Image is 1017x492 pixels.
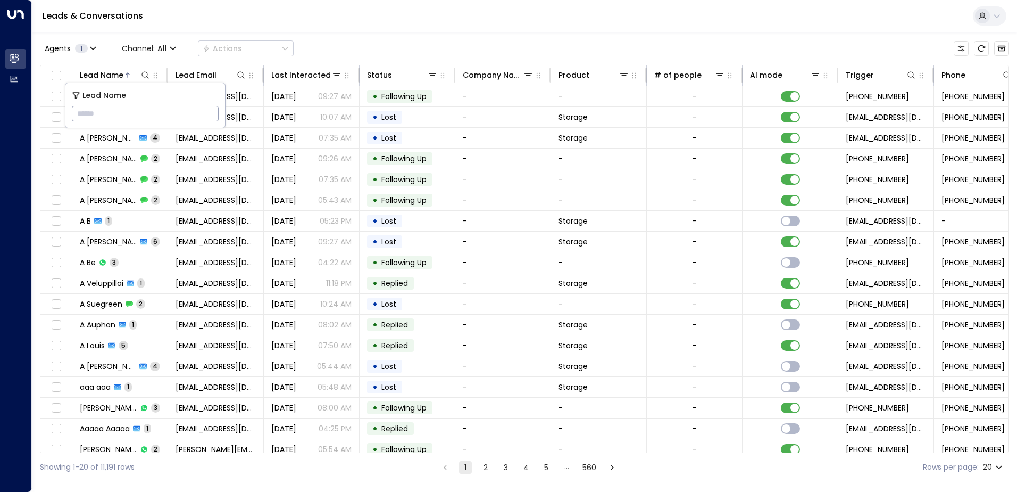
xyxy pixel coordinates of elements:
[372,337,378,355] div: •
[693,174,697,185] div: -
[558,340,588,351] span: Storage
[455,273,551,293] td: -
[176,69,246,81] div: Lead Email
[151,175,160,184] span: 2
[551,294,647,314] td: -
[80,361,136,372] span: A Humphreys
[551,169,647,190] td: -
[381,278,408,289] span: Replied
[994,41,1009,56] button: Archived Leads
[318,403,352,413] p: 08:00 AM
[372,170,378,188] div: •
[693,91,697,102] div: -
[176,133,256,143] span: terrepin4@gmail.com
[455,315,551,335] td: -
[381,361,396,372] span: Lost
[941,236,1005,247] span: +447742181679
[499,461,512,474] button: Go to page 3
[49,256,63,269] span: Toggle select row
[479,461,492,474] button: Go to page 2
[176,382,256,392] span: andrewsmith@gmail.com
[693,216,697,226] div: -
[372,295,378,313] div: •
[846,382,926,392] span: leads@space-station.co.uk
[176,299,256,309] span: angelasuegreen@hotmail.com
[49,339,63,352] span: Toggle select row
[151,237,160,246] span: 6
[150,362,160,371] span: 4
[459,461,472,474] button: page 1
[326,278,352,289] p: 11:18 PM
[40,41,100,56] button: Agents1
[49,173,63,186] span: Toggle select row
[318,153,352,164] p: 09:26 AM
[49,401,63,415] span: Toggle select row
[551,398,647,418] td: -
[271,69,342,81] div: Last Interacted
[318,195,352,206] p: 05:43 AM
[941,69,1012,81] div: Phone
[80,153,137,164] span: A Webster
[846,444,909,455] span: +447385832135
[372,357,378,375] div: •
[381,91,427,102] span: Following Up
[381,236,396,247] span: Lost
[551,439,647,460] td: -
[558,319,588,330] span: Storage
[606,461,619,474] button: Go to next page
[271,153,296,164] span: Jul 21, 2025
[693,299,697,309] div: -
[176,423,256,434] span: aaaaa@hotmail.com
[80,216,91,226] span: A B
[381,444,427,455] span: Following Up
[846,236,926,247] span: leads@space-station.co.uk
[693,278,697,289] div: -
[271,361,296,372] span: Jul 27, 2025
[693,444,697,455] div: -
[372,108,378,126] div: •
[846,278,926,289] span: leads@space-station.co.uk
[372,233,378,251] div: •
[750,69,782,81] div: AI mode
[941,403,1005,413] span: +447555546064
[203,44,242,53] div: Actions
[80,257,96,268] span: A Be
[151,403,160,412] span: 3
[551,149,647,169] td: -
[176,257,256,268] span: veneer62twirler@icloud.com
[176,444,256,455] span: aaditya.nair2412@gmail.com
[80,382,111,392] span: aaa aaa
[80,236,137,247] span: A Webster
[455,169,551,190] td: -
[271,133,296,143] span: Jul 29, 2025
[381,153,427,164] span: Following Up
[941,91,1005,102] span: +447742181679
[693,236,697,247] div: -
[558,216,588,226] span: Storage
[455,335,551,356] td: -
[560,461,573,474] div: …
[271,382,296,392] span: Aug 24, 2025
[846,195,909,206] span: +447815124587
[80,133,136,143] span: A Hassett
[124,382,132,391] span: 1
[693,153,697,164] div: -
[80,69,123,81] div: Lead Name
[119,341,128,350] span: 5
[455,294,551,314] td: -
[271,195,296,206] span: Jul 24, 2025
[105,216,112,225] span: 1
[80,444,137,455] span: Aaditya Nair
[693,319,697,330] div: -
[49,360,63,373] span: Toggle select row
[846,216,926,226] span: leads@space-station.co.uk
[455,356,551,376] td: -
[271,423,296,434] span: Feb 18, 2025
[372,378,378,396] div: •
[49,194,63,207] span: Toggle select row
[846,403,909,413] span: +447555546064
[176,361,256,372] span: aphumphreys@hotmail.co.uk
[80,69,151,81] div: Lead Name
[381,382,396,392] span: Lost
[558,361,588,372] span: Storage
